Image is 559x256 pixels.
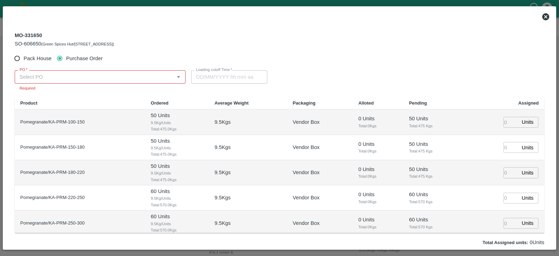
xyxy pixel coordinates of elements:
[358,199,398,205] span: Total: 0 Kgs
[358,100,374,106] b: Alloted
[20,67,28,73] label: PO
[215,169,231,176] p: 9.5 Kgs
[503,218,519,229] input: 0
[503,142,519,153] input: 0
[151,202,203,208] span: Total: 570.0 Kgs
[151,195,203,201] span: 9.5 Kg/Units
[17,72,172,81] input: Select PO
[15,211,145,236] td: Pomegranate/KA-PRM-250-300
[358,224,398,230] span: Total: 0 Kgs
[409,216,458,223] p: 60 Units
[151,145,203,151] span: 9.5 Kg/Units
[66,55,103,62] span: Purchase Order
[151,120,203,126] span: 9.5 Kg/Units
[409,191,458,198] p: 60 Units
[293,219,320,227] p: Vendor Box
[151,112,203,119] p: 50 Units
[409,224,458,230] span: Total: 570 Kgs
[215,118,231,126] p: 9.5 Kgs
[215,100,249,106] b: Average Weight
[15,160,145,185] td: Pomegranate/KA-PRM-180-220
[358,123,398,129] span: Total: 0 Kgs
[482,240,528,245] label: Total Assigned units:
[20,85,181,91] p: Required
[358,140,398,148] p: 0 Units
[522,144,533,151] p: Units
[24,55,52,62] span: Pack House
[522,194,533,202] p: Units
[409,148,458,154] span: Total: 475 Kgs
[358,173,398,179] span: Total: 0 Kgs
[358,216,398,223] p: 0 Units
[151,100,169,106] b: Ordered
[503,193,519,204] input: 0
[151,221,203,227] span: 9.5 Kg/Units
[409,165,458,173] p: 50 Units
[409,199,458,205] span: Total: 570 Kgs
[151,170,203,176] span: 9.5 Kg/Units
[151,137,203,145] p: 50 Units
[358,148,398,154] span: Total: 0 Kgs
[503,167,519,178] input: 0
[151,126,203,132] span: Total: 475.0 Kgs
[215,143,231,151] p: 9.5 Kgs
[409,140,458,148] p: 50 Units
[15,40,114,48] div: (Green Spices Hut/[STREET_ADDRESS])
[518,100,539,106] b: Assigned
[15,31,114,48] div: MO-331650
[174,72,183,81] button: Open
[293,100,315,106] b: Packaging
[522,169,533,177] p: Units
[20,100,37,106] b: Product
[409,173,458,179] span: Total: 475 Kgs
[151,177,203,183] span: Total: 475.0 Kgs
[293,143,320,151] p: Vendor Box
[409,115,458,122] p: 50 Units
[293,194,320,201] p: Vendor Box
[482,239,544,246] p: 0 Units
[15,135,145,160] td: Pomegranate/KA-PRM-150-180
[215,194,231,201] p: 9.5 Kgs
[215,219,231,227] p: 9.5 Kgs
[409,100,427,106] b: Pending
[196,67,232,73] label: Loading cutoff Time
[293,169,320,176] p: Vendor Box
[409,123,458,129] span: Total: 475 Kgs
[151,162,203,170] p: 50 Units
[522,118,533,126] p: Units
[15,41,41,47] span: SO-606650
[191,70,262,84] input: Choose date
[15,185,145,211] td: Pomegranate/KA-PRM-220-250
[15,109,145,135] td: Pomegranate/KA-PRM-100-150
[151,213,203,220] p: 60 Units
[522,219,533,227] p: Units
[293,118,320,126] p: Vendor Box
[358,165,398,173] p: 0 Units
[151,151,203,157] span: Total: 475.0 Kgs
[503,117,519,128] input: 0
[358,115,398,122] p: 0 Units
[151,227,203,233] span: Total: 570.0 Kgs
[151,187,203,195] p: 60 Units
[358,191,398,198] p: 0 Units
